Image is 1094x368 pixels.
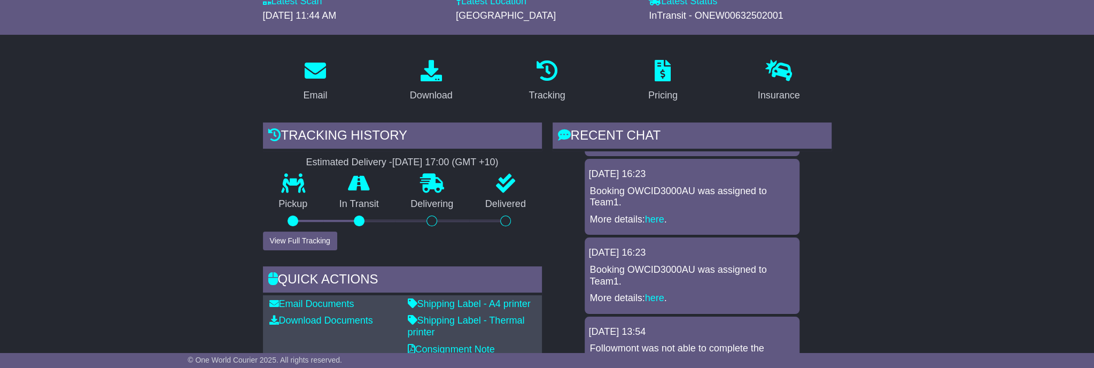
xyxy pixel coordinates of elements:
div: [DATE] 13:54 [589,326,795,338]
p: Delivered [469,198,542,210]
div: [DATE] 17:00 (GMT +10) [392,157,499,168]
p: Booking OWCID3000AU was assigned to Team1. [590,264,794,287]
button: View Full Tracking [263,232,337,250]
a: here [645,214,664,225]
p: Booking OWCID3000AU was assigned to Team1. [590,186,794,209]
a: Download [403,56,460,106]
a: Download Documents [269,315,373,326]
span: [GEOGRAPHIC_DATA] [456,10,556,21]
a: Tracking [522,56,572,106]
p: Delivering [395,198,470,210]
div: RECENT CHAT [553,122,832,151]
div: [DATE] 16:23 [589,168,795,180]
span: [DATE] 11:44 AM [263,10,337,21]
a: here [645,293,664,303]
div: Tracking [529,88,565,103]
div: Quick Actions [263,266,542,295]
p: Pickup [263,198,324,210]
p: More details: . [590,214,794,226]
div: [DATE] 16:23 [589,247,795,259]
p: More details: . [590,293,794,304]
a: Shipping Label - Thermal printer [408,315,525,338]
div: Tracking history [263,122,542,151]
div: Email [303,88,327,103]
div: Download [410,88,453,103]
a: Shipping Label - A4 printer [408,298,531,309]
div: Pricing [648,88,678,103]
a: Pricing [641,56,685,106]
span: InTransit - ONEW00632502001 [649,10,783,21]
p: In Transit [323,198,395,210]
div: Insurance [758,88,800,103]
span: © One World Courier 2025. All rights reserved. [188,356,342,364]
div: Estimated Delivery - [263,157,542,168]
a: Consignment Note [408,344,495,355]
a: Email [296,56,334,106]
a: Insurance [751,56,807,106]
a: Email Documents [269,298,354,309]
